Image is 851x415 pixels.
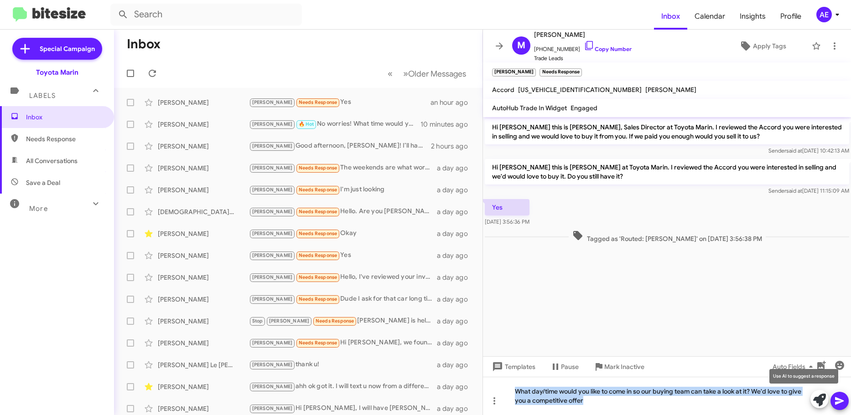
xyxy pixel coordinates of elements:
span: [PERSON_NAME] [252,405,293,411]
span: Calendar [687,3,732,30]
div: a day ago [437,295,475,304]
span: Sender [DATE] 11:15:09 AM [768,187,849,194]
div: [PERSON_NAME] [158,382,249,391]
span: AutoHub Trade In Widget [492,104,567,112]
span: [PERSON_NAME] [252,384,293,389]
div: a day ago [437,382,475,391]
div: No worries! What time would you like to come [DATE]? [249,119,420,129]
div: [PERSON_NAME] [158,229,249,238]
span: Needs Response [299,231,337,236]
div: The weekends are what works best for me, weekdays I work and I don't get out at a set time. [249,163,437,173]
span: Engaged [571,104,597,112]
div: What day/time would you like to come in so our buying team can take a look at it? We'd love to gi... [483,377,851,415]
div: a day ago [437,185,475,195]
span: Needs Response [316,318,354,324]
span: Inbox [26,113,104,122]
button: Pause [543,359,586,375]
div: [PERSON_NAME] [158,185,249,195]
div: [PERSON_NAME] Le [PERSON_NAME] [158,360,249,369]
span: [PERSON_NAME] [252,296,293,302]
span: [PERSON_NAME] [252,231,293,236]
div: Hi [PERSON_NAME], I will have [PERSON_NAME] from my sales team reach out to you. [249,403,437,414]
div: a day ago [437,164,475,173]
span: Templates [490,359,535,375]
div: a day ago [437,229,475,238]
div: Toyota Marin [36,68,78,77]
span: [PERSON_NAME] [252,121,293,127]
div: [PERSON_NAME] [158,142,249,151]
div: a day ago [437,273,475,282]
div: [PERSON_NAME] [158,338,249,348]
span: [PERSON_NAME] [645,86,696,94]
button: AE [809,7,841,22]
div: ahh ok got it. I will text u now from a different system and from there u reply yes and then ther... [249,381,437,392]
div: [PERSON_NAME] [158,164,249,173]
span: Pause [561,359,579,375]
span: Needs Response [299,296,337,302]
span: Labels [29,92,56,100]
span: said at [786,147,802,154]
span: Stop [252,318,263,324]
nav: Page navigation example [383,64,472,83]
button: Next [398,64,472,83]
button: Templates [483,359,543,375]
div: Use AI to suggest a response [769,369,838,384]
span: Needs Response [299,209,337,215]
span: [PERSON_NAME] [252,362,293,368]
span: [PERSON_NAME] [252,165,293,171]
div: 10 minutes ago [420,120,475,129]
div: Good afternoon, [PERSON_NAME]! I’ll have one of our sales consultants reach out shortly with our ... [249,141,431,151]
span: Auto Fields [773,359,816,375]
div: [PERSON_NAME] is helping us thank you [249,316,437,326]
span: Needs Response [299,165,337,171]
span: [PERSON_NAME] [252,274,293,280]
div: a day ago [437,338,475,348]
div: a day ago [437,251,475,260]
span: M [517,38,525,53]
div: a day ago [437,404,475,413]
span: [PERSON_NAME] [252,209,293,215]
div: [PERSON_NAME] [158,120,249,129]
div: [PERSON_NAME] [158,295,249,304]
span: [PERSON_NAME] [252,252,293,258]
div: 2 hours ago [431,142,475,151]
div: thank u! [249,359,437,370]
p: Hi [PERSON_NAME] this is [PERSON_NAME] at Toyota Marin. I reviewed the Accord you were interested... [485,159,849,184]
div: I'm just looking [249,184,437,195]
button: Apply Tags [718,38,808,54]
a: Special Campaign [12,38,102,60]
div: AE [816,7,832,22]
span: More [29,205,48,213]
a: Copy Number [584,46,632,52]
span: [PERSON_NAME] [252,143,293,149]
span: [PHONE_NUMBER] [534,40,632,54]
button: Auto Fields [765,359,824,375]
span: [US_VEHICLE_IDENTIFICATION_NUMBER] [518,86,642,94]
span: Older Messages [408,69,466,79]
button: Previous [382,64,398,83]
button: Mark Inactive [586,359,652,375]
div: [PERSON_NAME] [158,273,249,282]
a: Inbox [654,3,687,30]
div: Yes [249,97,431,108]
span: [PERSON_NAME] [534,29,632,40]
span: [DATE] 3:56:36 PM [485,218,529,225]
p: Hi [PERSON_NAME] this is [PERSON_NAME], Sales Director at Toyota Marin. I reviewed the Accord you... [485,119,849,144]
div: Okay [249,228,437,239]
span: Needs Response [299,340,337,346]
div: [PERSON_NAME] [158,404,249,413]
span: Apply Tags [753,38,786,54]
a: Insights [732,3,773,30]
span: Trade Leads [534,54,632,63]
div: Dude I ask for that car long time ago [249,294,437,304]
span: [PERSON_NAME] [252,340,293,346]
div: a day ago [437,207,475,216]
span: Needs Response [299,187,337,193]
div: a day ago [437,317,475,326]
div: Hello, I've reviewed your inventory and I don't we anything in can really afford at this time. Th... [249,272,437,282]
a: Profile [773,3,809,30]
div: an hour ago [431,98,475,107]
